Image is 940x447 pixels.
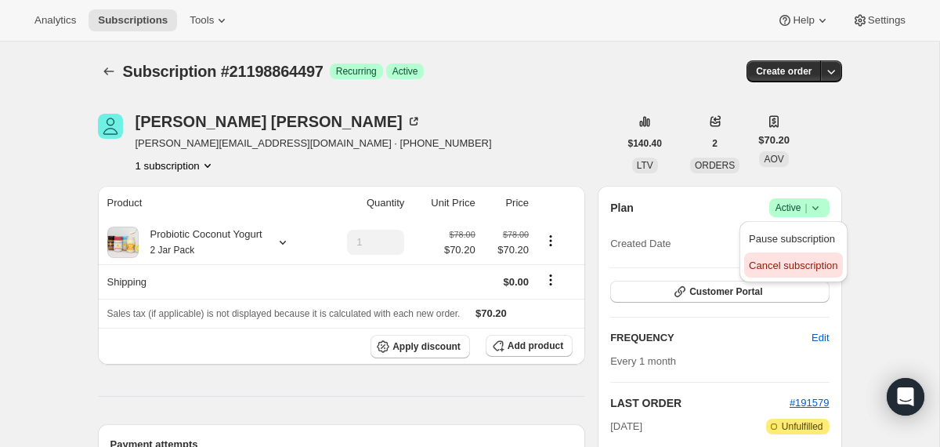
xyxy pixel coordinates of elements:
[782,420,823,433] span: Unfulfilled
[89,9,177,31] button: Subscriptions
[703,133,727,154] button: 2
[98,186,322,220] th: Product
[610,281,829,303] button: Customer Portal
[749,233,835,245] span: Pause subscription
[392,340,461,353] span: Apply discount
[136,158,215,173] button: Product actions
[136,114,421,129] div: [PERSON_NAME] [PERSON_NAME]
[486,335,573,357] button: Add product
[409,186,479,220] th: Unit Price
[689,285,762,298] span: Customer Portal
[610,200,634,216] h2: Plan
[508,340,563,352] span: Add product
[107,227,139,258] img: product img
[336,65,377,78] span: Recurring
[444,242,475,258] span: $70.20
[802,325,838,351] button: Edit
[392,65,418,78] span: Active
[321,186,409,220] th: Quantity
[775,200,823,216] span: Active
[503,230,529,239] small: $78.00
[190,14,214,27] span: Tools
[637,160,653,171] span: LTV
[371,335,470,358] button: Apply discount
[812,330,829,346] span: Edit
[538,232,563,249] button: Product actions
[504,276,530,288] span: $0.00
[136,136,492,151] span: [PERSON_NAME][EMAIL_ADDRESS][DOMAIN_NAME] · [PHONE_NUMBER]
[793,14,814,27] span: Help
[747,60,821,82] button: Create order
[610,236,671,252] span: Created Date
[150,245,195,256] small: 2 Jar Pack
[34,14,76,27] span: Analytics
[744,253,842,278] button: Cancel subscription
[712,137,718,150] span: 2
[25,9,85,31] button: Analytics
[610,419,642,434] span: [DATE]
[450,230,475,239] small: $78.00
[756,65,812,78] span: Create order
[98,114,123,139] span: Michaela Hughes
[538,271,563,289] button: Shipping actions
[744,226,842,251] button: Pause subscription
[764,154,783,165] span: AOV
[98,14,168,27] span: Subscriptions
[790,397,830,409] a: #191579
[610,330,812,346] h2: FREQUENCY
[107,308,461,319] span: Sales tax (if applicable) is not displayed because it is calculated with each new order.
[628,137,662,150] span: $140.40
[123,63,324,80] span: Subscription #21198864497
[790,395,830,411] button: #191579
[887,378,924,416] div: Open Intercom Messenger
[804,202,807,214] span: |
[843,9,915,31] button: Settings
[475,307,507,319] span: $70.20
[98,60,120,82] button: Subscriptions
[768,9,839,31] button: Help
[619,133,671,154] button: $140.40
[758,133,790,148] span: $70.20
[139,227,262,258] div: Probiotic Coconut Yogurt
[695,160,735,171] span: ORDERS
[180,9,239,31] button: Tools
[485,242,529,258] span: $70.20
[868,14,906,27] span: Settings
[610,355,676,367] span: Every 1 month
[98,264,322,299] th: Shipping
[610,395,790,411] h2: LAST ORDER
[480,186,533,220] th: Price
[749,260,837,271] span: Cancel subscription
